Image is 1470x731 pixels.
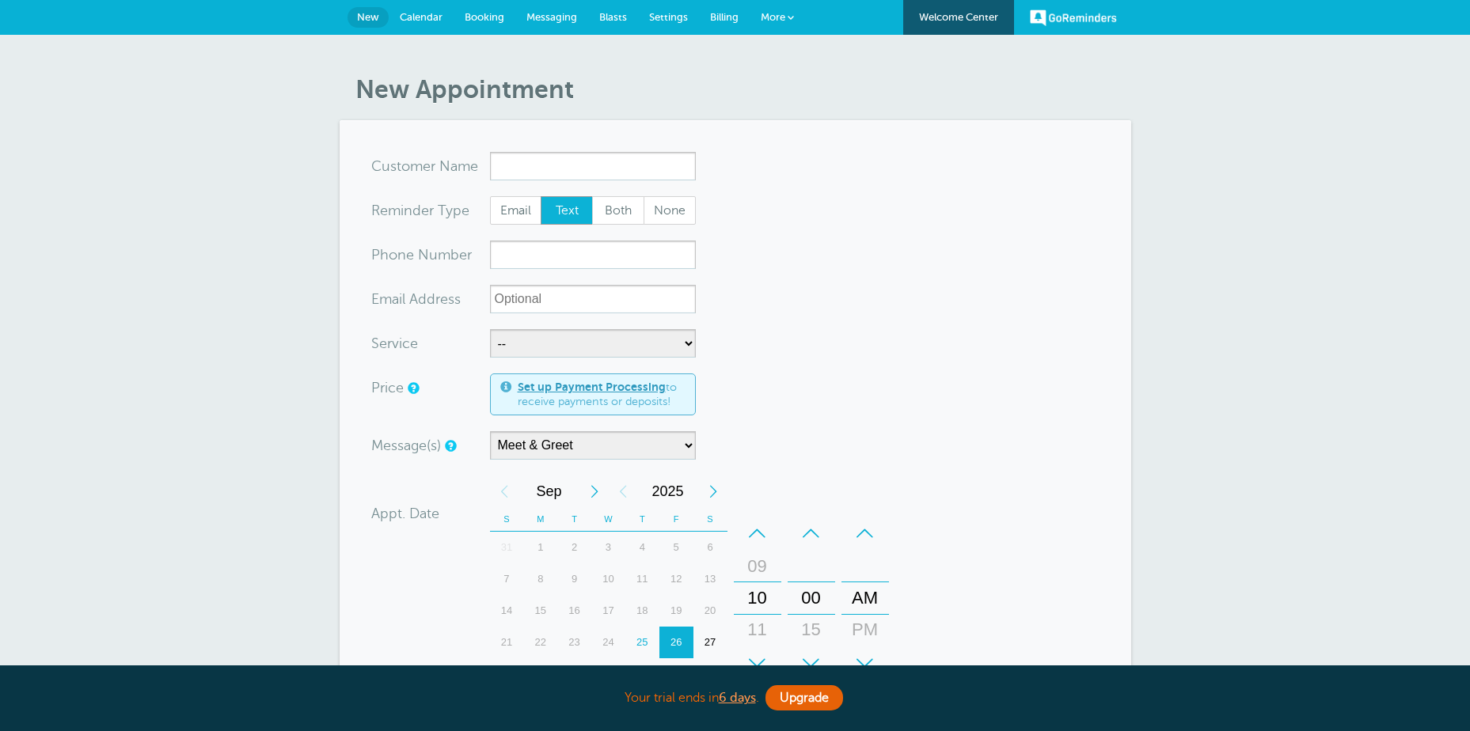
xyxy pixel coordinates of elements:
div: 14 [490,595,524,627]
div: 27 [693,627,727,658]
div: Minutes [788,517,835,679]
span: Text [541,197,592,224]
label: None [644,196,696,225]
span: Blasts [599,11,627,23]
div: 30 [792,646,830,677]
h1: New Appointment [355,74,1131,104]
div: Today, Thursday, September 25 [625,627,659,658]
span: None [644,197,695,224]
div: Saturday, September 13 [693,563,727,595]
div: 10 [591,563,625,595]
div: Saturday, October 4 [693,658,727,690]
div: Wednesday, September 24 [591,627,625,658]
div: ame [371,152,490,180]
label: Text [541,196,593,225]
div: 4 [693,658,727,690]
div: Wednesday, October 1 [591,658,625,690]
th: W [591,507,625,532]
span: More [761,11,785,23]
div: 9 [557,563,591,595]
div: Thursday, October 2 [625,658,659,690]
div: mber [371,241,490,269]
div: Sunday, August 31 [490,532,524,563]
div: Monday, September 1 [523,532,557,563]
a: An optional price for the appointment. If you set a price, you can include a payment link in your... [408,383,417,393]
div: 3 [659,658,693,690]
div: Thursday, September 4 [625,532,659,563]
div: 28 [490,658,524,690]
span: Billing [710,11,739,23]
div: Hours [734,517,781,679]
div: Wednesday, September 3 [591,532,625,563]
a: 6 days [719,691,756,705]
a: Upgrade [765,685,843,710]
div: 3 [591,532,625,563]
span: to receive payments or deposits! [518,381,686,408]
div: AM [846,582,884,614]
div: 10 [739,582,777,614]
span: New [357,11,379,23]
div: Tuesday, September 30 [557,658,591,690]
div: Monday, September 15 [523,595,557,627]
div: Wednesday, September 10 [591,563,625,595]
div: 15 [523,595,557,627]
span: Messaging [526,11,577,23]
label: Both [592,196,644,225]
div: 26 [659,627,693,658]
div: 16 [557,595,591,627]
div: Saturday, September 27 [693,627,727,658]
div: Friday, October 3 [659,658,693,690]
div: 19 [659,595,693,627]
label: Email [490,196,542,225]
th: M [523,507,557,532]
span: Both [593,197,644,224]
span: tomer N [397,159,450,173]
div: Wednesday, September 17 [591,595,625,627]
div: Previous Year [609,475,637,507]
div: Sunday, September 7 [490,563,524,595]
span: Email [491,197,541,224]
div: Tuesday, September 9 [557,563,591,595]
div: 11 [739,614,777,646]
div: Monday, September 29 [523,658,557,690]
div: 09 [739,551,777,582]
div: 2 [625,658,659,690]
div: 6 [693,532,727,563]
label: Price [371,381,404,395]
input: Optional [490,285,696,313]
div: Thursday, September 18 [625,595,659,627]
div: 31 [490,532,524,563]
div: 1 [523,532,557,563]
div: ress [371,285,490,313]
span: September [518,475,580,507]
th: S [693,507,727,532]
div: 15 [792,614,830,646]
div: Monday, September 8 [523,563,557,595]
span: 2025 [637,475,699,507]
div: 18 [625,595,659,627]
div: Previous Month [490,475,518,507]
div: Friday, September 26 [659,627,693,658]
div: PM [846,614,884,646]
div: Friday, September 12 [659,563,693,595]
div: 13 [693,563,727,595]
div: Tuesday, September 23 [557,627,591,658]
div: 4 [625,532,659,563]
div: 21 [490,627,524,658]
th: T [557,507,591,532]
div: Sunday, September 21 [490,627,524,658]
a: Simple templates and custom messages will use the reminder schedule set under Settings > Reminder... [445,441,454,451]
div: 22 [523,627,557,658]
a: New [348,7,389,28]
div: Tuesday, September 2 [557,532,591,563]
div: 5 [659,532,693,563]
div: 25 [625,627,659,658]
label: Reminder Type [371,203,469,218]
div: Sunday, September 14 [490,595,524,627]
th: S [490,507,524,532]
div: 12 [659,563,693,595]
div: Next Month [580,475,609,507]
th: T [625,507,659,532]
div: 20 [693,595,727,627]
